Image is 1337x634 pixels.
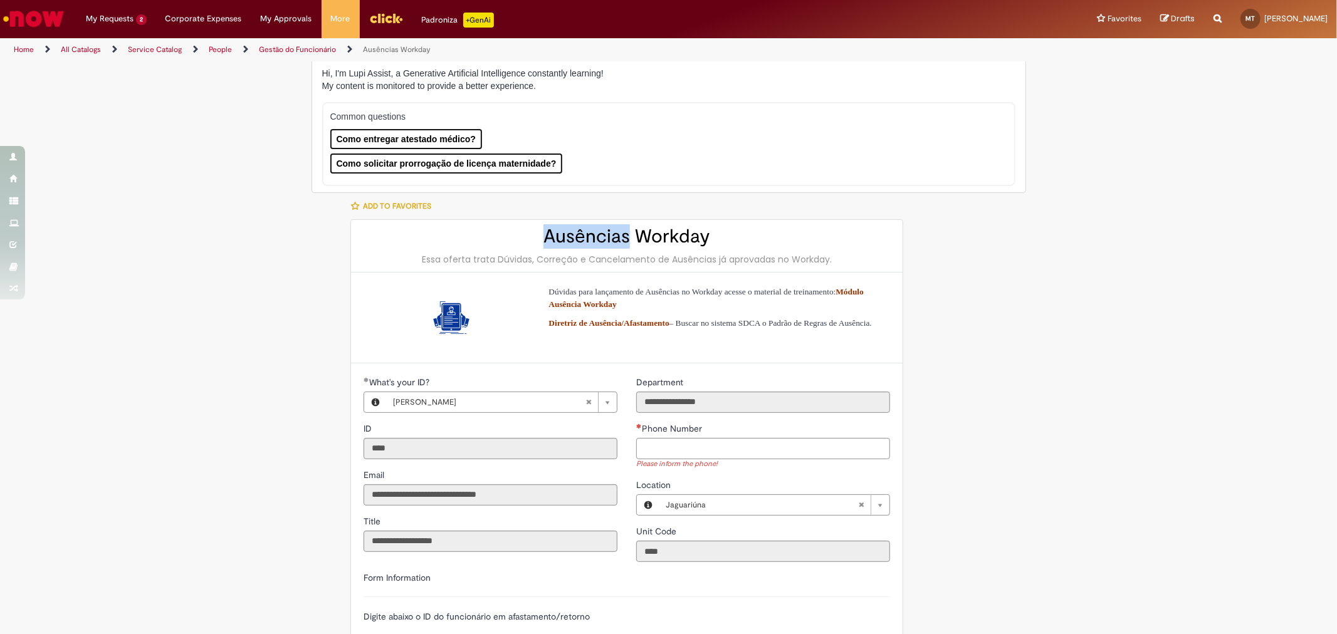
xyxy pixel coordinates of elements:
[364,515,383,527] label: Read only - Title
[364,423,374,434] span: Read only - ID
[548,287,863,309] a: Módulo Ausência Workday
[364,484,617,506] input: Email
[548,318,871,328] span: – Buscar no sistema SDCA o Padrão de Regras de Ausência.
[364,438,617,459] input: ID
[364,611,590,622] label: Digite abaixo o ID do funcionário em afastamento/retorno
[363,201,431,211] span: Add to favorites
[422,13,494,28] div: Padroniza
[364,226,890,247] h2: Ausências Workday
[369,377,432,388] span: Required - What's your ID?
[852,495,871,515] abbr: Clear field Location
[364,392,387,412] button: What's your ID?, Preview this record Matheus Tocchini
[387,392,617,412] a: [PERSON_NAME]Clear field What's your ID?
[431,298,471,338] img: Ausências Workday
[364,377,369,382] span: Required Filled
[636,376,686,388] label: Read only - Department
[364,516,383,527] span: Read only - Title
[261,13,312,25] span: My Approvals
[369,9,403,28] img: click_logo_yellow_360x200.png
[636,479,673,491] span: Location
[350,193,438,219] button: Add to favorites
[165,13,242,25] span: Corporate Expenses
[636,377,686,388] span: Read only - Department
[1108,13,1141,25] span: Favorites
[322,67,604,92] div: Hi, I'm Lupi Assist, a Generative Artificial Intelligence constantly learning! My content is moni...
[136,14,147,25] span: 2
[209,44,232,55] a: People
[364,422,374,435] label: Read only - ID
[548,318,669,328] a: Diretriz de Ausência/Afastamento
[364,253,890,266] div: Essa oferta trata Dúvidas, Correção e Cancelamento de Ausências já aprovadas no Workday.
[637,495,659,515] button: Location, Preview this record Jaguariúna
[463,13,494,28] p: +GenAi
[642,423,705,434] span: Phone Number
[61,44,101,55] a: All Catalogs
[1160,13,1195,25] a: Drafts
[330,153,563,174] button: Como solicitar prorrogação de licença maternidade?
[331,13,350,25] span: More
[14,44,34,55] a: Home
[363,44,431,55] a: Ausências Workday
[128,44,182,55] a: Service Catalog
[1,6,66,31] img: ServiceNow
[636,459,890,470] div: Please inform the phone!
[666,495,858,515] span: Jaguariúna
[1171,13,1195,24] span: Drafts
[1264,13,1328,24] span: [PERSON_NAME]
[636,438,890,459] input: Phone Number
[259,44,336,55] a: Gestão do Funcionário
[636,392,890,413] input: Department
[393,392,585,412] span: [PERSON_NAME]
[9,38,882,61] ul: Page breadcrumbs
[330,110,987,123] p: Common questions
[364,572,431,583] label: Form Information
[636,424,642,429] span: Required
[548,287,863,309] span: Dúvidas para lançamento de Ausências no Workday acesse o material de treinamento:
[364,469,387,481] label: Read only - Email
[330,129,483,149] button: Como entregar atestado médico?
[636,526,679,537] span: Read only - Unit Code
[86,13,134,25] span: My Requests
[364,531,617,552] input: Title
[579,392,598,412] abbr: Clear field What's your ID?
[636,525,679,538] label: Read only - Unit Code
[659,495,889,515] a: JaguariúnaClear field Location
[636,541,890,562] input: Unit Code
[1246,14,1256,23] span: MT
